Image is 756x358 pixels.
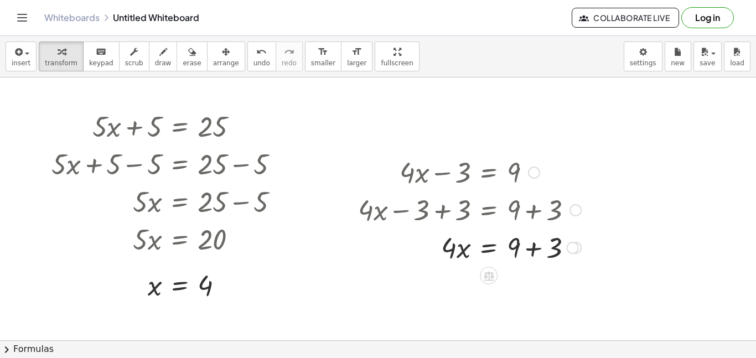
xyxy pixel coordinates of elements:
button: load [724,41,750,71]
button: Log in [681,7,734,28]
span: Collaborate Live [581,13,670,23]
button: draw [149,41,178,71]
span: new [671,59,685,67]
button: insert [6,41,37,71]
button: format_sizesmaller [305,41,341,71]
span: undo [253,59,270,67]
button: arrange [207,41,245,71]
span: transform [45,59,77,67]
i: format_size [351,45,362,59]
button: redoredo [276,41,303,71]
span: arrange [213,59,239,67]
button: erase [177,41,207,71]
span: fullscreen [381,59,413,67]
span: redo [282,59,297,67]
span: save [700,59,715,67]
button: fullscreen [375,41,419,71]
span: draw [155,59,172,67]
i: redo [284,45,294,59]
span: smaller [311,59,335,67]
span: insert [12,59,30,67]
i: undo [256,45,267,59]
div: Apply the same math to both sides of the equation [480,267,498,284]
i: format_size [318,45,328,59]
button: save [693,41,722,71]
span: erase [183,59,201,67]
button: Collaborate Live [572,8,679,28]
a: Whiteboards [44,12,100,23]
button: keyboardkeypad [83,41,120,71]
span: larger [347,59,366,67]
button: settings [624,41,662,71]
span: scrub [125,59,143,67]
span: settings [630,59,656,67]
button: Toggle navigation [13,9,31,27]
button: undoundo [247,41,276,71]
i: keyboard [96,45,106,59]
button: new [665,41,691,71]
button: format_sizelarger [341,41,372,71]
span: load [730,59,744,67]
span: keypad [89,59,113,67]
button: transform [39,41,84,71]
button: scrub [119,41,149,71]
